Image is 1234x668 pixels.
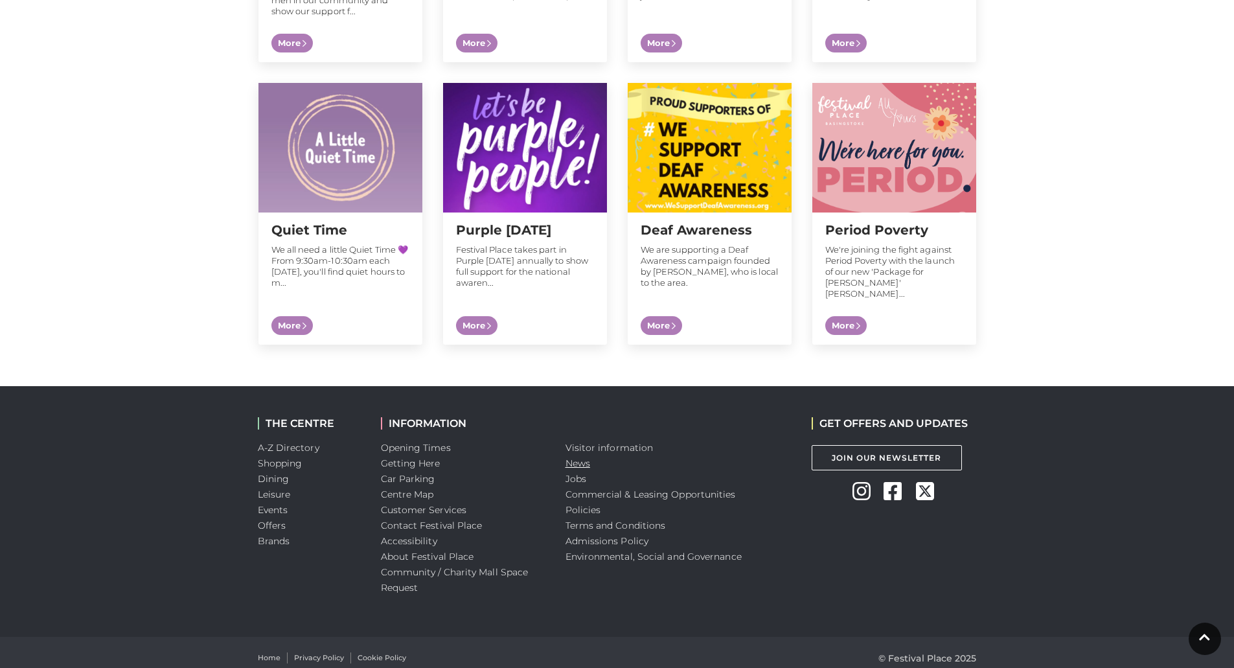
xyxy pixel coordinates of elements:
[258,489,291,500] a: Leisure
[381,504,467,516] a: Customer Services
[381,566,529,593] a: Community / Charity Mall Space Request
[443,83,607,345] a: Purple [DATE] Festival Place takes part in Purple [DATE] annually to show full support for the na...
[825,244,963,299] p: We're joining the fight against Period Poverty with the launch of our new 'Package for [PERSON_NA...
[381,551,474,562] a: About Festival Place
[258,83,422,345] a: Quiet Time We all need a little Quiet Time 💜 From 9:30am-10:30am each [DATE], you'll find quiet h...
[825,316,867,336] span: More
[566,551,742,562] a: Environmental, Social and Governance
[271,316,313,336] span: More
[566,457,590,469] a: News
[812,83,976,345] a: Period Poverty We're joining the fight against Period Poverty with the launch of our new 'Package...
[812,83,976,213] img: Shop Kind at Festival Place
[258,83,422,213] img: Shop Kind at Festival Place
[456,316,497,336] span: More
[566,473,586,485] a: Jobs
[258,520,286,531] a: Offers
[381,473,435,485] a: Car Parking
[456,244,594,288] p: Festival Place takes part in Purple [DATE] annually to show full support for the national awaren...
[443,83,607,213] img: Shop Kind at Festival Place
[825,222,963,238] h2: Period Poverty
[381,457,440,469] a: Getting Here
[294,652,344,663] a: Privacy Policy
[641,316,682,336] span: More
[878,651,977,666] p: © Festival Place 2025
[258,457,303,469] a: Shopping
[381,520,483,531] a: Contact Festival Place
[258,417,361,430] h2: THE CENTRE
[812,445,962,470] a: Join Our Newsletter
[566,535,649,547] a: Admissions Policy
[258,652,280,663] a: Home
[566,442,654,454] a: Visitor information
[641,244,779,288] p: We are supporting a Deaf Awareness campaign founded by [PERSON_NAME], who is local to the area.
[812,417,968,430] h2: GET OFFERS AND UPDATES
[381,535,437,547] a: Accessibility
[566,504,601,516] a: Policies
[456,222,594,238] h2: Purple [DATE]
[381,489,434,500] a: Centre Map
[566,489,736,500] a: Commercial & Leasing Opportunities
[271,222,409,238] h2: Quiet Time
[258,504,288,516] a: Events
[641,222,779,238] h2: Deaf Awareness
[628,83,792,213] img: Shop Kind at Festival Place
[271,244,409,288] p: We all need a little Quiet Time 💜 From 9:30am-10:30am each [DATE], you'll find quiet hours to m...
[641,34,682,53] span: More
[258,473,290,485] a: Dining
[456,34,497,53] span: More
[271,34,313,53] span: More
[258,535,290,547] a: Brands
[381,442,451,454] a: Opening Times
[628,83,792,345] a: Deaf Awareness We are supporting a Deaf Awareness campaign founded by [PERSON_NAME], who is local...
[825,34,867,53] span: More
[358,652,406,663] a: Cookie Policy
[258,442,319,454] a: A-Z Directory
[381,417,546,430] h2: INFORMATION
[566,520,666,531] a: Terms and Conditions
